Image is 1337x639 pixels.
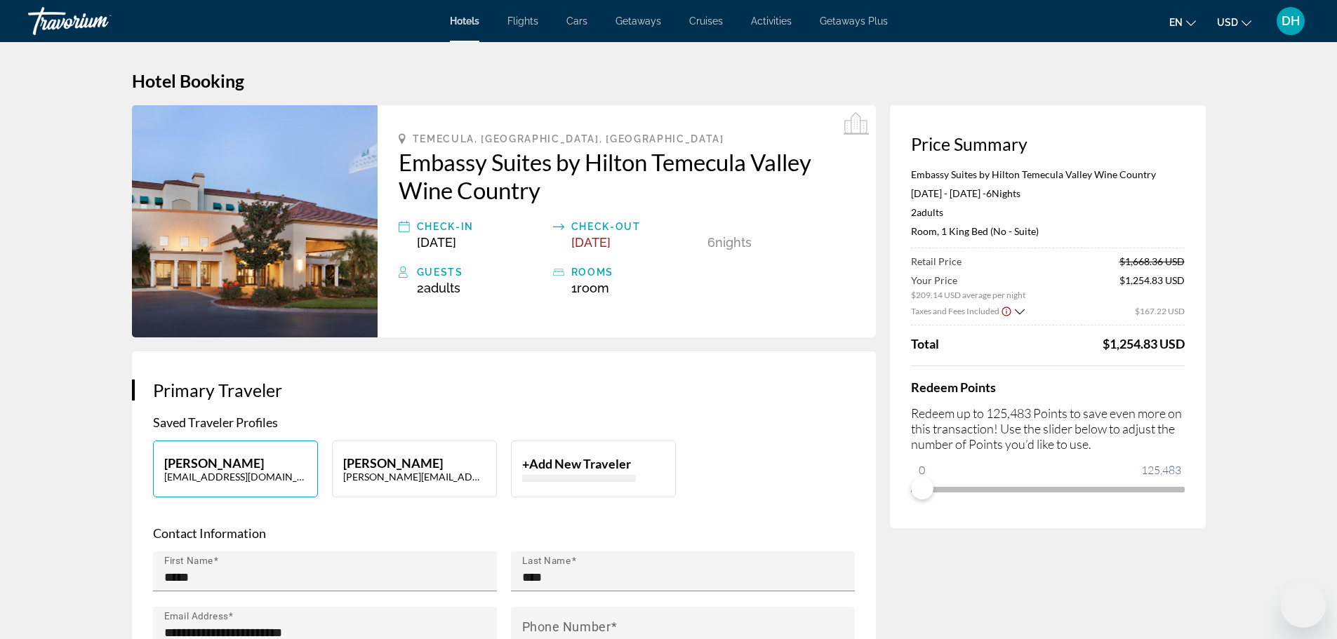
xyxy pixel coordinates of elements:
p: Room, 1 King Bed (No - Suite) [911,225,1185,237]
mat-label: Phone Number [522,619,611,634]
p: Redeem up to 125,483 Points to save even more on this transaction! Use the slider below to adjust... [911,405,1185,452]
span: [DATE] [571,235,611,250]
div: Check-in [417,218,546,235]
p: Embassy Suites by Hilton Temecula Valley Wine Country [911,168,1185,180]
p: Saved Traveler Profiles [153,415,855,430]
span: 6 [986,187,992,199]
button: [PERSON_NAME][EMAIL_ADDRESS][DOMAIN_NAME] [153,440,318,497]
span: $167.22 USD [1135,306,1185,316]
span: en [1169,17,1183,28]
span: $209.14 USD average per night [911,290,1025,300]
p: + [522,456,665,471]
p: [PERSON_NAME][EMAIL_ADDRESS][DOMAIN_NAME] [343,471,486,483]
a: Getaways [616,15,661,27]
button: Show Taxes and Fees disclaimer [1001,304,1012,317]
iframe: Button to launch messaging window [1281,583,1326,628]
span: 1 [571,281,609,295]
p: [PERSON_NAME] [343,455,486,471]
button: Show Taxes and Fees breakdown [911,304,1025,318]
button: Change currency [1217,12,1251,32]
div: Guests [417,264,546,281]
span: Nights [715,235,752,250]
mat-label: Email Address [164,611,228,622]
p: [EMAIL_ADDRESS][DOMAIN_NAME] [164,471,307,483]
h3: Price Summary [911,133,1185,154]
a: Cars [566,15,587,27]
span: Retail Price [911,255,962,267]
span: 0 [917,462,927,478]
span: $1,254.83 USD [1103,336,1185,351]
span: $1,254.83 USD [1119,274,1185,300]
mat-label: Last Name [522,556,571,567]
h3: Primary Traveler [153,379,855,401]
a: Hotels [450,15,479,27]
span: Taxes and Fees Included [911,306,999,316]
span: $1,668.36 USD [1119,255,1185,267]
button: +Add New Traveler [511,440,676,497]
mat-label: First Name [164,556,213,567]
a: Cruises [689,15,723,27]
span: [DATE] [417,235,456,250]
p: [PERSON_NAME] [164,455,307,471]
p: Contact Information [153,525,855,541]
button: Change language [1169,12,1196,32]
h1: Hotel Booking [132,70,1206,91]
span: 2 [417,281,460,295]
span: Nights [992,187,1020,199]
a: Travorium [28,3,168,39]
p: [DATE] - [DATE] - [911,187,1185,199]
button: User Menu [1272,6,1309,36]
a: Activities [751,15,792,27]
a: Flights [507,15,538,27]
div: Check-out [571,218,700,235]
span: 6 [707,235,715,250]
ngx-slider: ngx-slider [911,487,1185,490]
span: USD [1217,17,1238,28]
span: 2 [911,206,943,218]
span: Add New Traveler [529,456,631,471]
span: 125,483 [1139,462,1183,478]
span: DH [1282,14,1300,28]
a: Getaways Plus [820,15,888,27]
span: Temecula, [GEOGRAPHIC_DATA], [GEOGRAPHIC_DATA] [413,133,724,144]
button: [PERSON_NAME][PERSON_NAME][EMAIL_ADDRESS][DOMAIN_NAME] [332,440,497,497]
span: Adults [917,206,943,218]
span: Total [911,336,939,351]
a: Embassy Suites by Hilton Temecula Valley Wine Country [399,148,855,204]
span: Adults [424,281,460,295]
span: Your Price [911,274,1025,286]
span: Room [577,281,609,295]
h4: Redeem Points [911,379,1185,395]
div: rooms [571,264,700,281]
span: ngx-slider [911,477,933,499]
